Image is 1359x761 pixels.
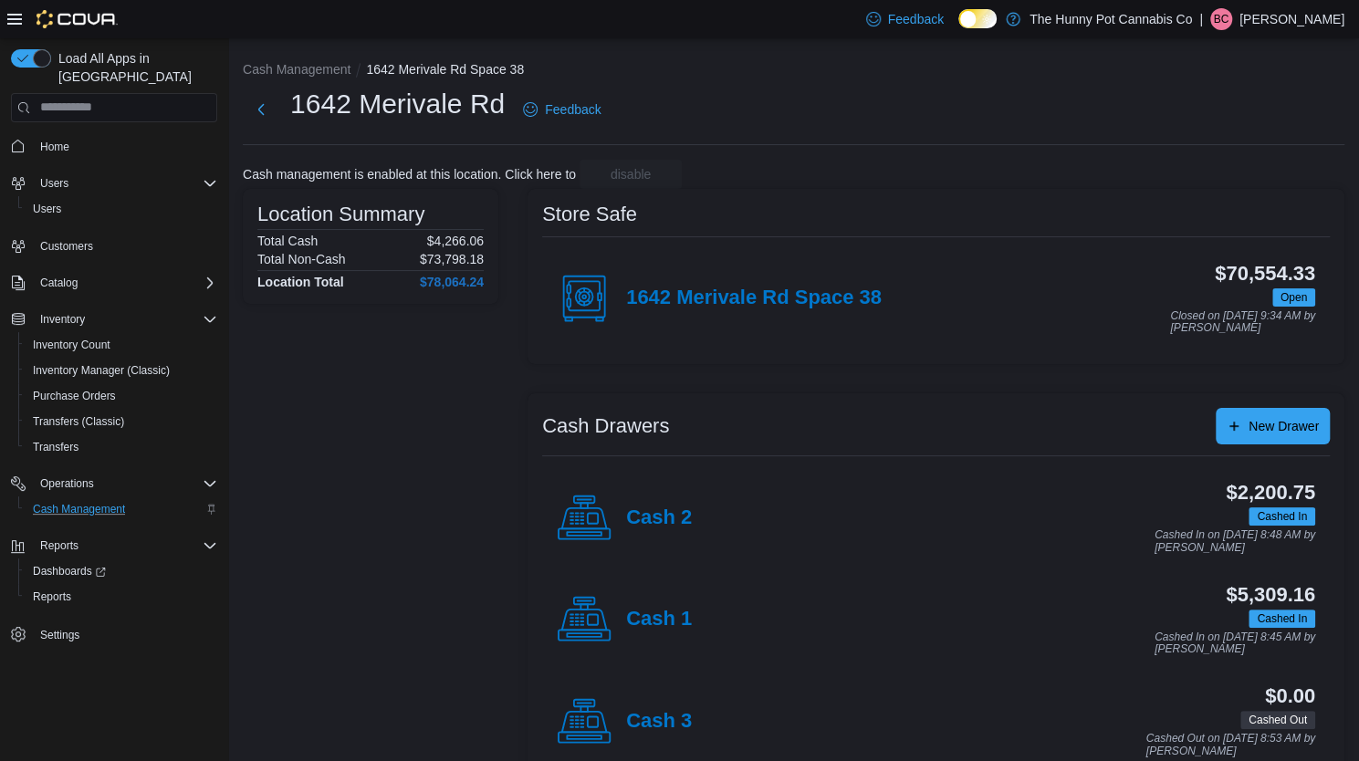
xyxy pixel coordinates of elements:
[243,91,279,128] button: Next
[18,358,225,383] button: Inventory Manager (Classic)
[26,334,217,356] span: Inventory Count
[26,560,217,582] span: Dashboards
[18,584,225,610] button: Reports
[888,10,944,28] span: Feedback
[26,411,217,433] span: Transfers (Classic)
[51,49,217,86] span: Load All Apps in [GEOGRAPHIC_DATA]
[40,140,69,154] span: Home
[33,589,71,604] span: Reports
[1215,263,1315,285] h3: $70,554.33
[420,252,484,266] p: $73,798.18
[1216,408,1330,444] button: New Drawer
[40,239,93,254] span: Customers
[18,496,225,522] button: Cash Management
[1155,529,1315,554] p: Cashed In on [DATE] 8:48 AM by [PERSON_NAME]
[1249,507,1315,526] span: Cashed In
[26,198,217,220] span: Users
[33,535,86,557] button: Reports
[26,436,217,458] span: Transfers
[33,235,100,257] a: Customers
[243,60,1344,82] nav: An example of EuiBreadcrumbs
[18,196,225,222] button: Users
[33,308,217,330] span: Inventory
[33,502,125,516] span: Cash Management
[1170,310,1315,335] p: Closed on [DATE] 9:34 AM by [PERSON_NAME]
[1210,8,1232,30] div: Brody Chabot
[257,203,424,225] h3: Location Summary
[26,586,78,608] a: Reports
[33,172,217,194] span: Users
[26,360,177,381] a: Inventory Manager (Classic)
[33,272,85,294] button: Catalog
[420,275,484,289] h4: $78,064.24
[4,471,225,496] button: Operations
[26,498,132,520] a: Cash Management
[26,360,217,381] span: Inventory Manager (Classic)
[33,172,76,194] button: Users
[33,235,217,257] span: Customers
[33,202,61,216] span: Users
[33,272,217,294] span: Catalog
[40,538,78,553] span: Reports
[4,133,225,160] button: Home
[26,560,113,582] a: Dashboards
[26,498,217,520] span: Cash Management
[18,383,225,409] button: Purchase Orders
[1226,482,1315,504] h3: $2,200.75
[40,176,68,191] span: Users
[33,135,217,158] span: Home
[1257,610,1307,627] span: Cashed In
[1226,584,1315,606] h3: $5,309.16
[1239,8,1344,30] p: [PERSON_NAME]
[40,476,94,491] span: Operations
[26,198,68,220] a: Users
[290,86,505,122] h1: 1642 Merivale Rd
[626,287,882,310] h4: 1642 Merivale Rd Space 38
[26,411,131,433] a: Transfers (Classic)
[1265,685,1315,707] h3: $0.00
[26,385,217,407] span: Purchase Orders
[580,160,682,189] button: disable
[33,473,101,495] button: Operations
[33,389,116,403] span: Purchase Orders
[257,252,346,266] h6: Total Non-Cash
[243,62,350,77] button: Cash Management
[626,506,692,530] h4: Cash 2
[33,622,217,645] span: Settings
[26,436,86,458] a: Transfers
[18,434,225,460] button: Transfers
[4,233,225,259] button: Customers
[366,62,524,77] button: 1642 Merivale Rd Space 38
[1249,610,1315,628] span: Cashed In
[257,234,318,248] h6: Total Cash
[1272,288,1315,307] span: Open
[33,363,170,378] span: Inventory Manager (Classic)
[33,136,77,158] a: Home
[4,171,225,196] button: Users
[40,628,79,642] span: Settings
[33,440,78,454] span: Transfers
[18,558,225,584] a: Dashboards
[26,385,123,407] a: Purchase Orders
[33,338,110,352] span: Inventory Count
[33,414,124,429] span: Transfers (Classic)
[1155,631,1315,656] p: Cashed In on [DATE] 8:45 AM by [PERSON_NAME]
[1240,711,1315,729] span: Cashed Out
[859,1,951,37] a: Feedback
[33,535,217,557] span: Reports
[40,312,85,327] span: Inventory
[11,126,217,695] nav: Complex example
[1249,712,1307,728] span: Cashed Out
[33,624,87,646] a: Settings
[257,275,344,289] h4: Location Total
[243,167,576,182] p: Cash management is enabled at this location. Click here to
[516,91,608,128] a: Feedback
[37,10,118,28] img: Cova
[542,203,637,225] h3: Store Safe
[1249,417,1319,435] span: New Drawer
[542,415,669,437] h3: Cash Drawers
[18,332,225,358] button: Inventory Count
[611,165,651,183] span: disable
[626,608,692,631] h4: Cash 1
[4,620,225,647] button: Settings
